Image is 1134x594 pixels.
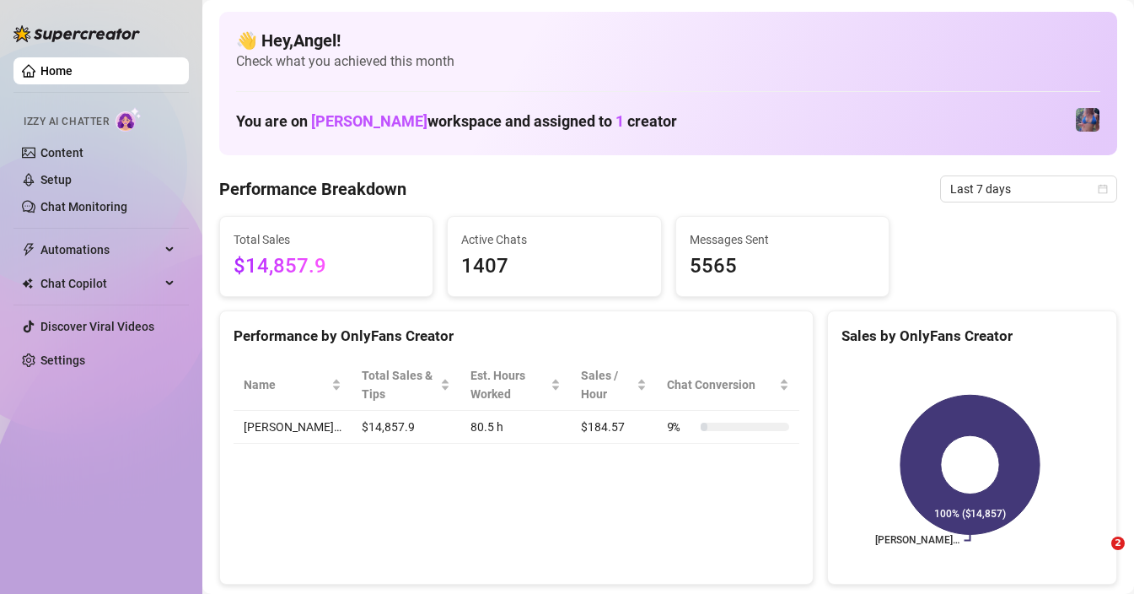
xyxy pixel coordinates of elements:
td: [PERSON_NAME]… [234,411,352,444]
td: $184.57 [571,411,657,444]
span: 1407 [461,251,647,283]
span: Active Chats [461,230,647,249]
iframe: Intercom live chat [1077,537,1117,577]
span: Messages Sent [690,230,875,249]
span: Check what you achieved this month [236,52,1100,71]
h1: You are on workspace and assigned to creator [236,112,677,131]
span: Total Sales & Tips [362,366,437,403]
img: Chat Copilot [22,278,33,289]
a: Home [40,64,73,78]
span: 1 [615,112,624,130]
span: Sales / Hour [581,366,633,403]
th: Chat Conversion [657,359,799,411]
span: Chat Conversion [667,375,776,394]
span: Last 7 days [950,176,1107,202]
img: Jaylie [1076,108,1099,132]
span: calendar [1098,184,1108,194]
h4: 👋 Hey, Angel ! [236,29,1100,52]
a: Discover Viral Videos [40,320,154,333]
h4: Performance Breakdown [219,177,406,201]
th: Sales / Hour [571,359,657,411]
span: Automations [40,236,160,263]
span: Chat Copilot [40,270,160,297]
a: Content [40,146,83,159]
th: Name [234,359,352,411]
span: 2 [1111,537,1125,550]
div: Est. Hours Worked [470,366,546,403]
span: $14,857.9 [234,251,419,283]
span: 9 % [667,418,694,436]
span: 5565 [690,251,875,283]
td: $14,857.9 [352,411,460,444]
span: Name [244,375,328,394]
a: Setup [40,173,72,186]
span: [PERSON_NAME] [311,112,427,130]
div: Performance by OnlyFans Creator [234,325,799,348]
a: Chat Monitoring [40,200,127,213]
a: Settings [40,354,85,367]
span: Total Sales [234,230,419,249]
div: Sales by OnlyFans Creator [841,325,1103,348]
td: 80.5 h [460,411,570,444]
th: Total Sales & Tips [352,359,460,411]
text: [PERSON_NAME]… [874,535,959,547]
img: AI Chatter [116,107,142,132]
img: logo-BBDzfeDw.svg [13,25,140,42]
span: Izzy AI Chatter [24,114,109,130]
span: thunderbolt [22,243,35,256]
